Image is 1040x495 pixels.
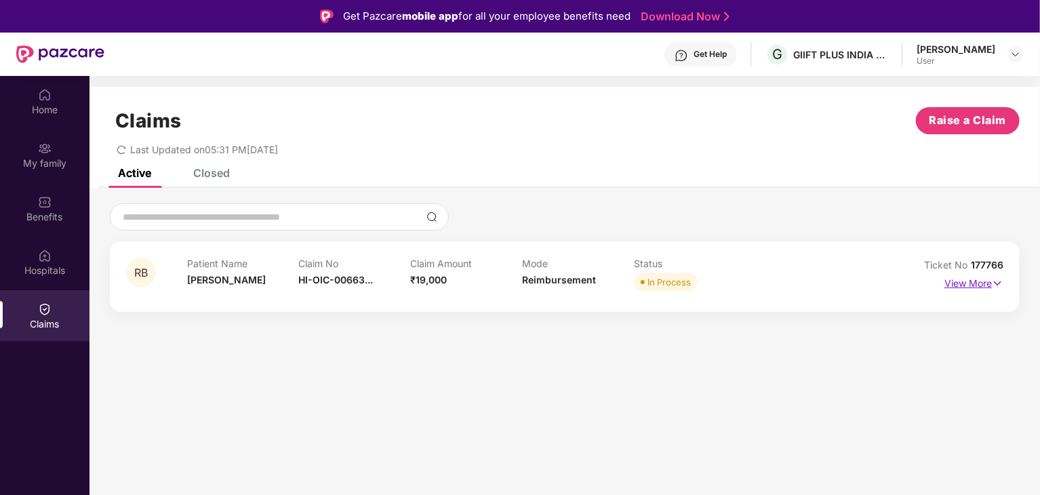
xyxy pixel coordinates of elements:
span: 177766 [971,259,1003,271]
button: Raise a Claim [916,107,1020,134]
p: Mode [522,258,634,269]
div: User [917,56,995,66]
span: Ticket No [924,259,971,271]
div: Get Pazcare for all your employee benefits need [343,8,631,24]
span: Raise a Claim [929,112,1007,129]
strong: mobile app [402,9,458,22]
img: svg+xml;base64,PHN2ZyBpZD0iSG9zcGl0YWxzIiB4bWxucz0iaHR0cDovL3d3dy53My5vcmcvMjAwMC9zdmciIHdpZHRoPS... [38,249,52,262]
span: Last Updated on 05:31 PM[DATE] [130,144,278,155]
div: GIIFT PLUS INDIA PRIVATE LIMITED [793,48,888,61]
img: svg+xml;base64,PHN2ZyBpZD0iSGVscC0zMngzMiIgeG1sbnM9Imh0dHA6Ly93d3cudzMub3JnLzIwMDAvc3ZnIiB3aWR0aD... [675,49,688,62]
p: Claim Amount [410,258,522,269]
p: Status [634,258,746,269]
div: In Process [647,275,691,289]
div: Get Help [694,49,727,60]
h1: Claims [115,109,182,132]
img: svg+xml;base64,PHN2ZyBpZD0iQ2xhaW0iIHhtbG5zPSJodHRwOi8vd3d3LnczLm9yZy8yMDAwL3N2ZyIgd2lkdGg9IjIwIi... [38,302,52,316]
a: Download Now [641,9,725,24]
div: [PERSON_NAME] [917,43,995,56]
span: HI-OIC-00663... [299,274,374,285]
img: svg+xml;base64,PHN2ZyB4bWxucz0iaHR0cDovL3d3dy53My5vcmcvMjAwMC9zdmciIHdpZHRoPSIxNyIgaGVpZ2h0PSIxNy... [992,276,1003,291]
span: [PERSON_NAME] [187,274,266,285]
p: Patient Name [187,258,299,269]
span: Reimbursement [522,274,596,285]
img: New Pazcare Logo [16,45,104,63]
img: svg+xml;base64,PHN2ZyBpZD0iU2VhcmNoLTMyeDMyIiB4bWxucz0iaHR0cDovL3d3dy53My5vcmcvMjAwMC9zdmciIHdpZH... [426,212,437,222]
img: svg+xml;base64,PHN2ZyBpZD0iQmVuZWZpdHMiIHhtbG5zPSJodHRwOi8vd3d3LnczLm9yZy8yMDAwL3N2ZyIgd2lkdGg9Ij... [38,195,52,209]
p: Claim No [299,258,411,269]
img: svg+xml;base64,PHN2ZyBpZD0iSG9tZSIgeG1sbnM9Imh0dHA6Ly93d3cudzMub3JnLzIwMDAvc3ZnIiB3aWR0aD0iMjAiIG... [38,88,52,102]
span: G [772,46,782,62]
div: Active [118,166,151,180]
img: svg+xml;base64,PHN2ZyBpZD0iRHJvcGRvd24tMzJ4MzIiIHhtbG5zPSJodHRwOi8vd3d3LnczLm9yZy8yMDAwL3N2ZyIgd2... [1010,49,1021,60]
img: Stroke [724,9,729,24]
span: ₹19,000 [410,274,447,285]
span: RB [134,267,148,279]
img: Logo [320,9,334,23]
div: Closed [193,166,230,180]
img: svg+xml;base64,PHN2ZyB3aWR0aD0iMjAiIGhlaWdodD0iMjAiIHZpZXdCb3g9IjAgMCAyMCAyMCIgZmlsbD0ibm9uZSIgeG... [38,142,52,155]
span: redo [117,144,126,155]
p: View More [944,273,1003,291]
